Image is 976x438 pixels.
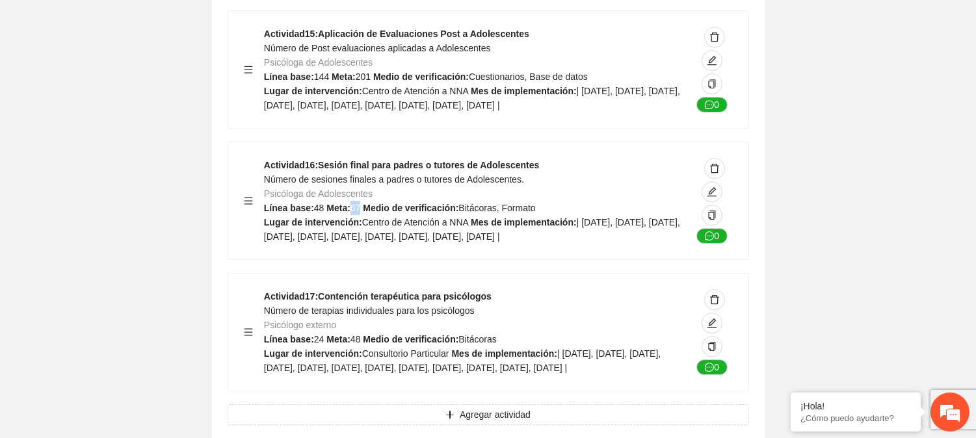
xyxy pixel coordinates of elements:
button: delete [704,27,725,47]
button: message0 [696,359,728,375]
strong: Lugar de intervención: [264,86,362,96]
strong: Meta: [326,203,350,213]
button: copy [702,73,722,94]
span: 48 [350,334,361,344]
span: Centro de Atención a NNA [362,217,468,227]
span: message [705,363,714,373]
span: Consultorio Particular [362,348,449,359]
strong: Actividad 17 : Contención terapéutica para psicólogos [264,291,492,302]
span: Psicólogo externo [264,320,336,330]
span: copy [707,342,717,352]
p: ¿Cómo puedo ayudarte? [800,413,911,423]
span: copy [707,211,717,221]
strong: Actividad 15 : Aplicación de Evaluaciones Post a Adolescentes [264,29,529,39]
strong: Lugar de intervención: [264,217,362,227]
span: menu [244,65,253,74]
span: delete [705,294,724,305]
span: Centro de Atención a NNA [362,86,468,96]
strong: Mes de implementación: [471,86,577,96]
div: ¡Hola! [800,401,911,411]
span: edit [702,318,722,328]
span: Número de sesiones finales a padres o tutores de Adolescentes. [264,174,524,185]
strong: Línea base: [264,71,314,82]
button: plusAgregar actividad [228,404,749,425]
span: menu [244,196,253,205]
span: menu [244,328,253,337]
span: Estamos en línea. [75,144,179,276]
strong: Medio de verificación: [363,334,458,344]
button: message0 [696,228,728,244]
strong: Medio de verificación: [373,71,469,82]
strong: Línea base: [264,334,314,344]
strong: Meta: [332,71,356,82]
button: edit [702,181,722,202]
span: delete [705,163,724,174]
button: edit [702,313,722,333]
span: copy [707,79,717,90]
span: 24 [314,334,324,344]
span: 48 [314,203,324,213]
button: copy [702,205,722,225]
span: Psicóloga de Adolescentes [264,57,373,68]
div: Chatee con nosotros ahora [68,66,218,83]
button: delete [704,289,725,310]
span: 201 [356,71,371,82]
strong: Lugar de intervención: [264,348,362,359]
strong: Mes de implementación: [471,217,577,227]
button: copy [702,336,722,357]
button: message0 [696,97,728,112]
span: 144 [314,71,329,82]
strong: Meta: [326,334,350,344]
span: Número de terapias individuales para los psicólogos [264,305,475,316]
span: plus [445,410,455,420]
span: message [705,231,714,242]
span: Agregar actividad [460,407,531,422]
div: Minimizar ventana de chat en vivo [213,6,244,38]
span: Número de Post evaluaciones aplicadas a Adolescentes [264,43,491,53]
strong: Medio de verificación: [363,203,458,213]
span: delete [705,32,724,42]
strong: Mes de implementación: [451,348,557,359]
textarea: Escriba su mensaje y pulse “Intro” [7,296,248,342]
span: edit [702,187,722,197]
span: Cuestionarios, Base de datos [469,71,588,82]
strong: Actividad 16 : Sesión final para padres o tutores de Adolescentes [264,160,540,170]
button: delete [704,158,725,179]
span: 67 [350,203,361,213]
span: Bitácoras, Formato [458,203,535,213]
span: Psicóloga de Adolescentes [264,188,373,199]
strong: Línea base: [264,203,314,213]
button: edit [702,50,722,71]
span: Bitácoras [458,334,496,344]
span: edit [702,55,722,66]
span: message [705,100,714,110]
